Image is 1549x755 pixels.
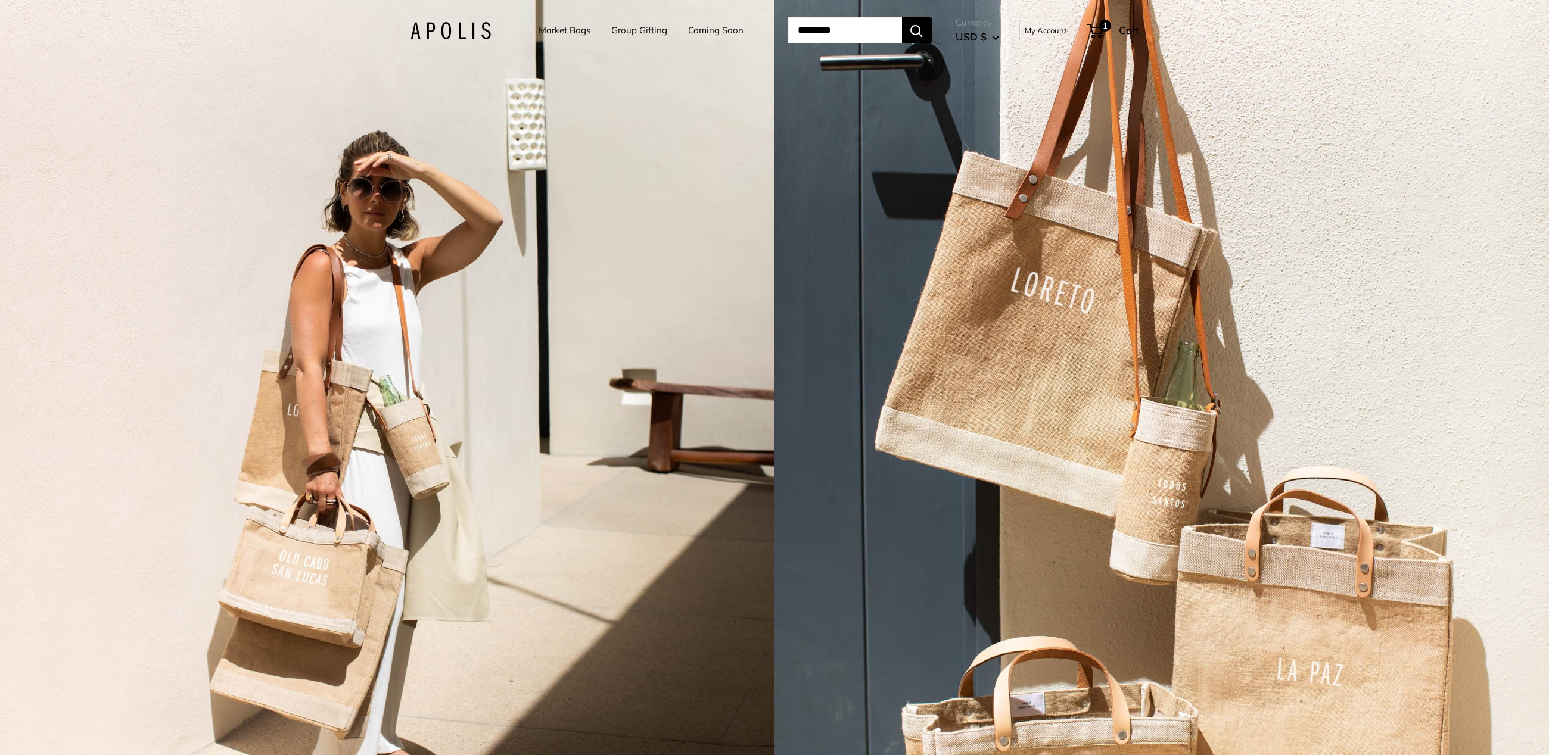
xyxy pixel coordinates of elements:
[956,27,999,46] button: USD $
[956,14,999,31] span: Currency
[539,22,590,39] a: Market Bags
[1025,23,1067,38] a: My Account
[611,22,667,39] a: Group Gifting
[1088,21,1139,40] a: 1 Cart
[688,22,744,39] a: Coming Soon
[902,17,932,43] button: Search
[410,22,491,39] img: Apolis
[1099,20,1111,32] span: 1
[956,30,987,43] span: USD $
[788,17,902,43] input: Search...
[1119,24,1139,36] span: Cart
